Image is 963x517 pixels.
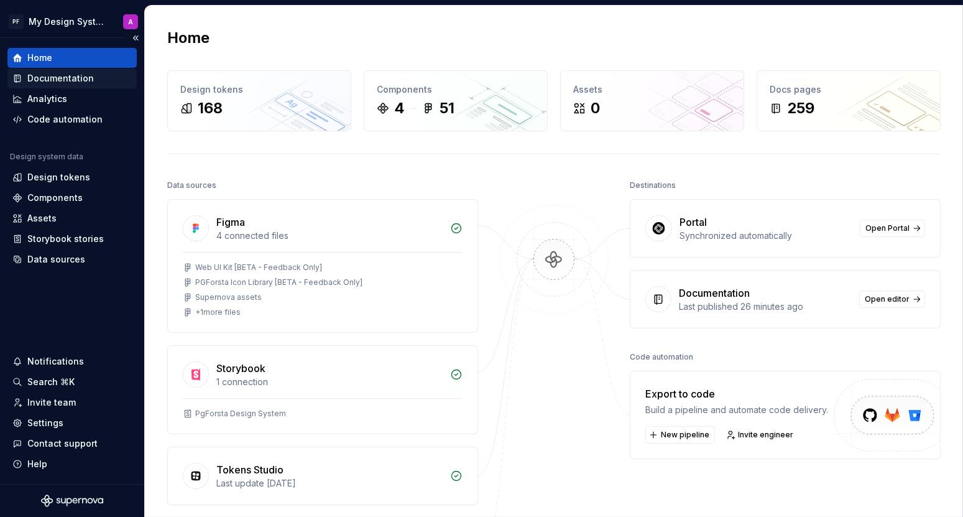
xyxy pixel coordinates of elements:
[7,413,137,433] a: Settings
[645,404,828,416] div: Build a pipeline and automate code delivery.
[7,372,137,392] button: Search ⌘K
[27,417,63,429] div: Settings
[27,113,103,126] div: Code automation
[27,52,52,64] div: Home
[7,393,137,412] a: Invite team
[2,8,142,35] button: PFMy Design SystemA
[7,48,137,68] a: Home
[680,215,707,230] div: Portal
[41,495,103,507] svg: Supernova Logo
[167,199,478,333] a: Figma4 connected filesWeb UI Kit [BETA - Feedback Only]PGForsta Icon Library [BETA - Feedback Onl...
[216,376,443,388] div: 1 connection
[9,14,24,29] div: PF
[27,355,84,368] div: Notifications
[195,263,322,272] div: Web UI Kit [BETA - Feedback Only]
[860,220,925,237] a: Open Portal
[128,17,133,27] div: A
[7,249,137,269] a: Data sources
[27,212,57,225] div: Assets
[645,386,828,401] div: Export to code
[7,89,137,109] a: Analytics
[630,177,676,194] div: Destinations
[27,437,98,450] div: Contact support
[7,352,137,371] button: Notifications
[27,171,90,184] div: Design tokens
[27,192,83,204] div: Components
[216,215,245,230] div: Figma
[394,98,405,118] div: 4
[865,223,910,233] span: Open Portal
[167,28,210,48] h2: Home
[7,167,137,187] a: Design tokens
[7,188,137,208] a: Components
[216,361,265,376] div: Storybook
[27,233,104,245] div: Storybook stories
[680,230,852,242] div: Synchronized automatically
[10,152,83,162] div: Design system data
[630,348,693,366] div: Code automation
[440,98,454,118] div: 51
[29,16,108,28] div: My Design System
[859,291,925,308] a: Open editor
[7,454,137,474] button: Help
[738,430,793,440] span: Invite engineer
[7,229,137,249] a: Storybook stories
[7,208,137,228] a: Assets
[573,83,731,96] div: Assets
[865,294,910,304] span: Open editor
[7,434,137,454] button: Contact support
[722,426,799,444] a: Invite engineer
[27,253,85,266] div: Data sources
[216,462,283,477] div: Tokens Studio
[560,70,744,131] a: Assets0
[195,307,241,317] div: + 1 more files
[679,286,750,300] div: Documentation
[7,68,137,88] a: Documentation
[787,98,814,118] div: 259
[364,70,548,131] a: Components451
[7,109,137,129] a: Code automation
[27,93,67,105] div: Analytics
[195,292,262,302] div: Supernova assets
[591,98,600,118] div: 0
[167,177,216,194] div: Data sources
[216,477,443,490] div: Last update [DATE]
[661,430,709,440] span: New pipeline
[195,409,286,419] div: PgForsta Design System
[180,83,338,96] div: Design tokens
[645,426,715,444] button: New pipeline
[27,458,47,470] div: Help
[195,277,362,287] div: PGForsta Icon Library [BETA - Feedback Only]
[757,70,941,131] a: Docs pages259
[679,300,852,313] div: Last published 26 minutes ago
[198,98,223,118] div: 168
[377,83,535,96] div: Components
[770,83,928,96] div: Docs pages
[27,376,75,388] div: Search ⌘K
[167,70,351,131] a: Design tokens168
[27,396,76,409] div: Invite team
[27,72,94,85] div: Documentation
[127,29,144,47] button: Collapse sidebar
[167,345,478,434] a: Storybook1 connectionPgForsta Design System
[167,447,478,505] a: Tokens StudioLast update [DATE]
[216,230,443,242] div: 4 connected files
